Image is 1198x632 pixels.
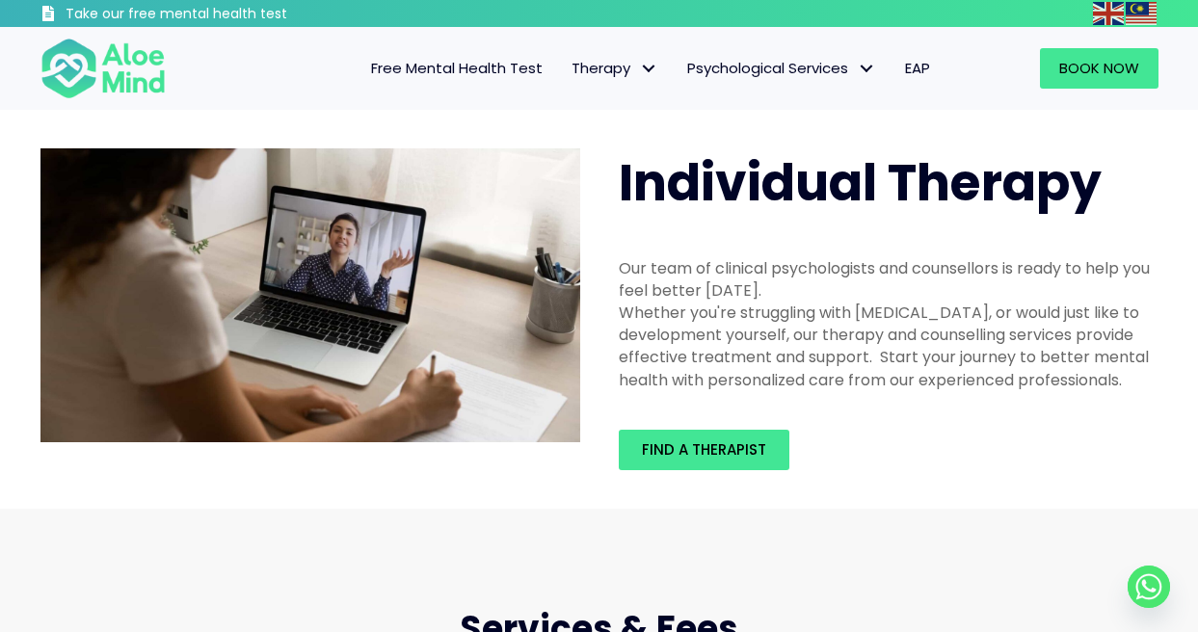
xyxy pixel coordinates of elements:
[371,58,543,78] span: Free Mental Health Test
[1126,2,1158,24] a: Malay
[619,302,1158,391] div: Whether you're struggling with [MEDICAL_DATA], or would just like to development yourself, our th...
[40,148,580,443] img: Therapy online individual
[905,58,930,78] span: EAP
[191,48,945,89] nav: Menu
[619,430,789,470] a: Find a therapist
[891,48,945,89] a: EAP
[1059,58,1139,78] span: Book Now
[619,257,1158,302] div: Our team of clinical psychologists and counsellors is ready to help you feel better [DATE].
[557,48,673,89] a: TherapyTherapy: submenu
[619,147,1102,218] span: Individual Therapy
[66,5,390,24] h3: Take our free mental health test
[853,55,881,83] span: Psychological Services: submenu
[1126,2,1157,25] img: ms
[40,5,390,27] a: Take our free mental health test
[1128,566,1170,608] a: Whatsapp
[635,55,663,83] span: Therapy: submenu
[1040,48,1158,89] a: Book Now
[1093,2,1124,25] img: en
[40,37,166,100] img: Aloe mind Logo
[687,58,876,78] span: Psychological Services
[357,48,557,89] a: Free Mental Health Test
[572,58,658,78] span: Therapy
[1093,2,1126,24] a: English
[642,439,766,460] span: Find a therapist
[673,48,891,89] a: Psychological ServicesPsychological Services: submenu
